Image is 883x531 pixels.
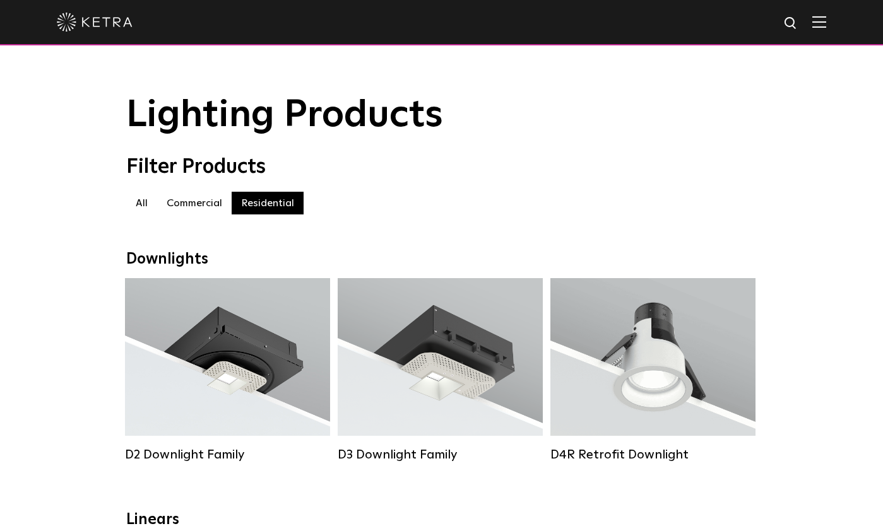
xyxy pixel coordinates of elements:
[125,447,330,462] div: D2 Downlight Family
[232,192,304,214] label: Residential
[157,192,232,214] label: Commercial
[783,16,799,32] img: search icon
[125,278,330,469] a: D2 Downlight Family Lumen Output:1200Colors:White / Black / Gloss Black / Silver / Bronze / Silve...
[126,511,757,529] div: Linears
[126,250,757,269] div: Downlights
[812,16,826,28] img: Hamburger%20Nav.svg
[126,155,757,179] div: Filter Products
[550,278,756,469] a: D4R Retrofit Downlight Lumen Output:800Colors:White / BlackBeam Angles:15° / 25° / 40° / 60°Watta...
[57,13,133,32] img: ketra-logo-2019-white
[338,278,543,469] a: D3 Downlight Family Lumen Output:700 / 900 / 1100Colors:White / Black / Silver / Bronze / Paintab...
[338,447,543,462] div: D3 Downlight Family
[126,192,157,214] label: All
[126,96,443,134] span: Lighting Products
[550,447,756,462] div: D4R Retrofit Downlight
